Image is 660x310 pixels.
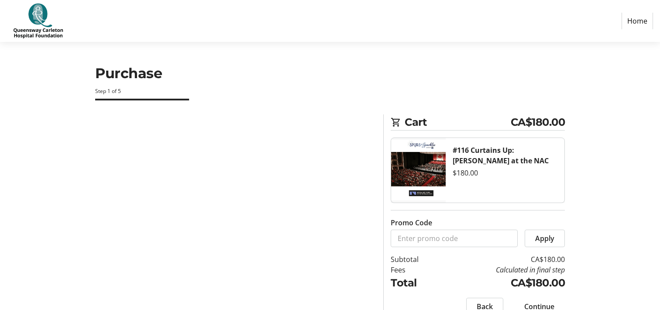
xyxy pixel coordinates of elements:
label: Promo Code [391,217,432,228]
td: Total [391,275,441,291]
h1: Purchase [95,63,565,84]
td: CA$180.00 [441,254,565,265]
td: Subtotal [391,254,441,265]
a: Home [622,13,653,29]
img: #116 Curtains Up: Hahn at the NAC [391,138,446,203]
td: Calculated in final step [441,265,565,275]
span: Apply [535,233,554,244]
strong: #116 Curtains Up: [PERSON_NAME] at the NAC [453,145,549,165]
div: Step 1 of 5 [95,87,565,95]
button: Apply [525,230,565,247]
span: CA$180.00 [511,114,565,130]
img: QCH Foundation's Logo [7,3,69,38]
td: CA$180.00 [441,275,565,291]
input: Enter promo code [391,230,518,247]
td: Fees [391,265,441,275]
div: $180.00 [453,168,557,178]
span: Cart [405,114,511,130]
